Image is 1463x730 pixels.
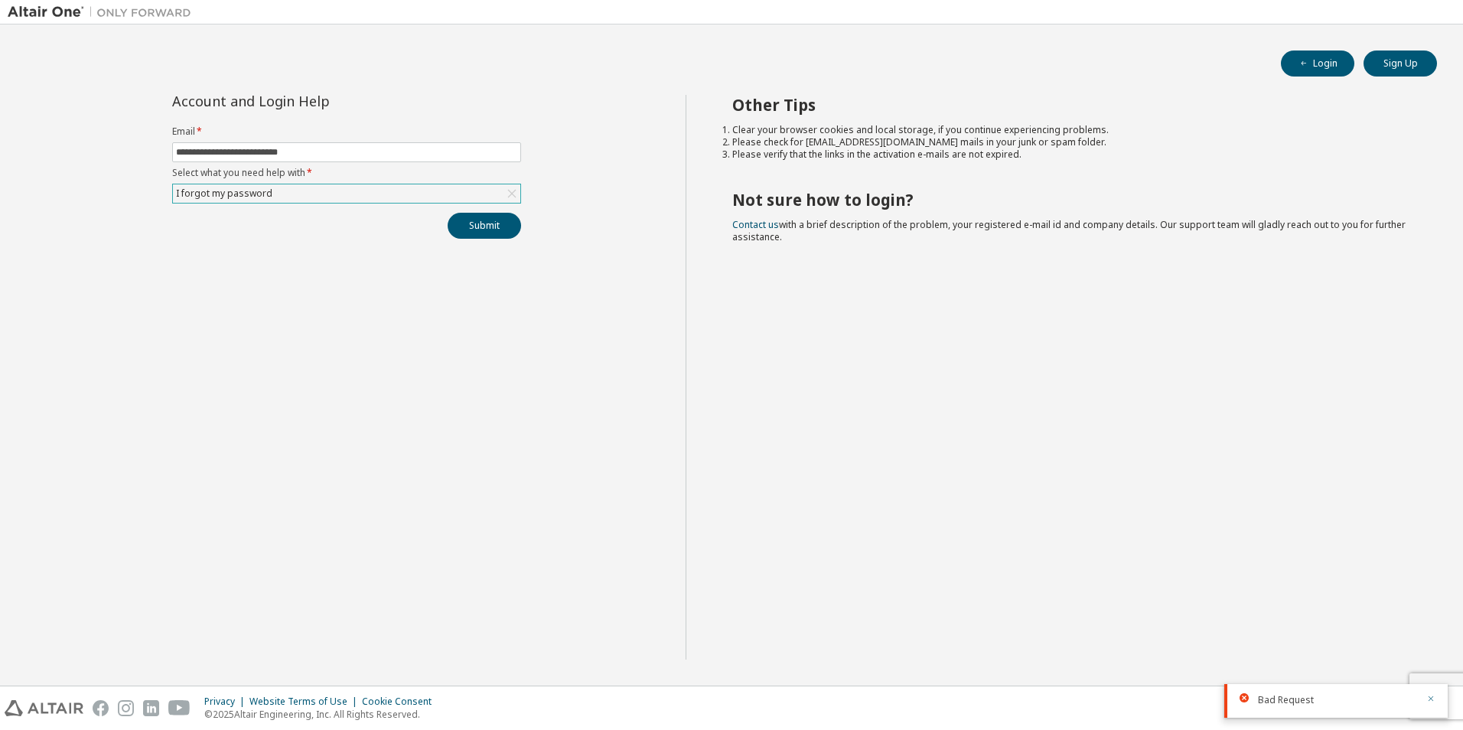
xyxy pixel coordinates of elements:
img: facebook.svg [93,700,109,716]
span: Bad Request [1258,694,1314,706]
div: I forgot my password [173,184,520,203]
li: Please check for [EMAIL_ADDRESS][DOMAIN_NAME] mails in your junk or spam folder. [732,136,1410,148]
div: Cookie Consent [362,696,441,708]
button: Submit [448,213,521,239]
span: with a brief description of the problem, your registered e-mail id and company details. Our suppo... [732,218,1406,243]
label: Email [172,125,521,138]
button: Sign Up [1364,51,1437,77]
div: I forgot my password [174,185,275,202]
h2: Not sure how to login? [732,190,1410,210]
div: Website Terms of Use [249,696,362,708]
div: Account and Login Help [172,95,451,107]
button: Login [1281,51,1354,77]
div: Privacy [204,696,249,708]
li: Please verify that the links in the activation e-mails are not expired. [732,148,1410,161]
li: Clear your browser cookies and local storage, if you continue experiencing problems. [732,124,1410,136]
img: Altair One [8,5,199,20]
img: altair_logo.svg [5,700,83,716]
img: youtube.svg [168,700,191,716]
a: Contact us [732,218,779,231]
h2: Other Tips [732,95,1410,115]
img: linkedin.svg [143,700,159,716]
label: Select what you need help with [172,167,521,179]
img: instagram.svg [118,700,134,716]
p: © 2025 Altair Engineering, Inc. All Rights Reserved. [204,708,441,721]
